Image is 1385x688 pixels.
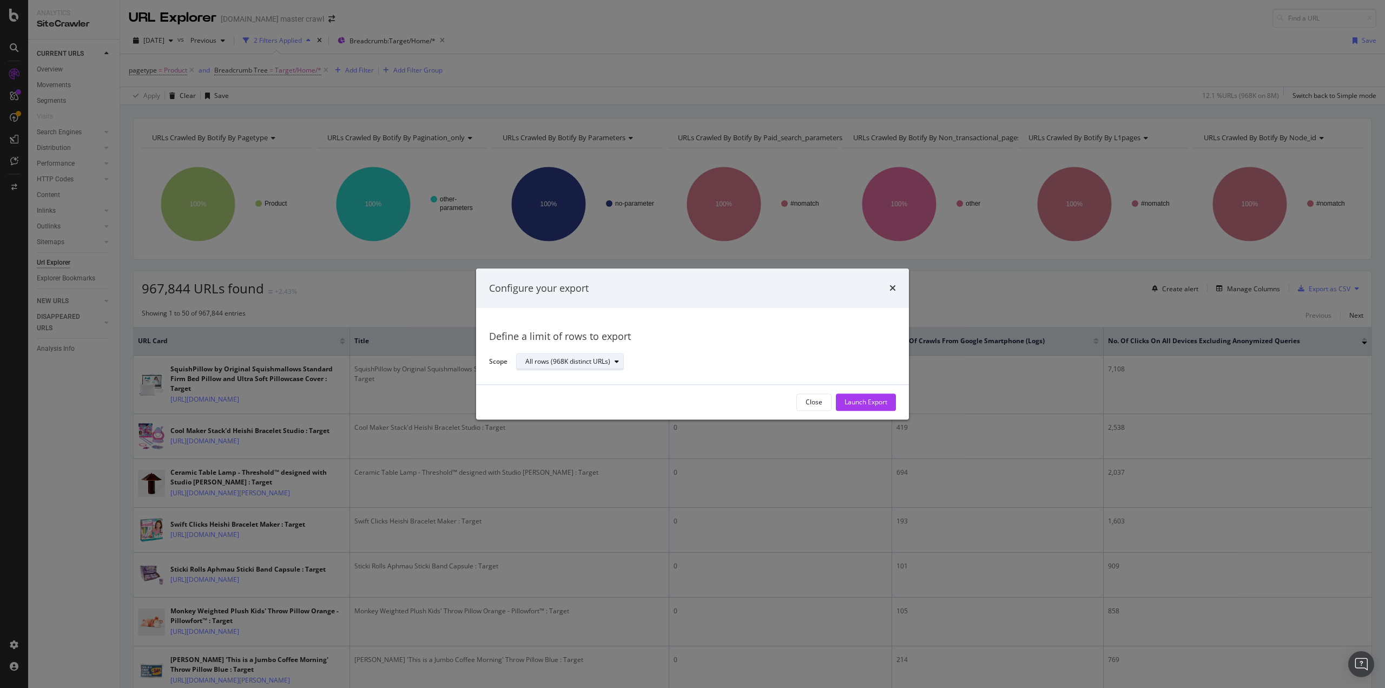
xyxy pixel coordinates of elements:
[1348,651,1374,677] div: Open Intercom Messenger
[806,398,822,407] div: Close
[796,394,832,411] button: Close
[845,398,887,407] div: Launch Export
[476,268,909,420] div: modal
[525,359,610,365] div: All rows (968K distinct URLs)
[489,330,896,344] div: Define a limit of rows to export
[489,357,507,369] label: Scope
[836,394,896,411] button: Launch Export
[889,281,896,296] div: times
[516,353,624,371] button: All rows (968K distinct URLs)
[489,281,589,296] div: Configure your export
